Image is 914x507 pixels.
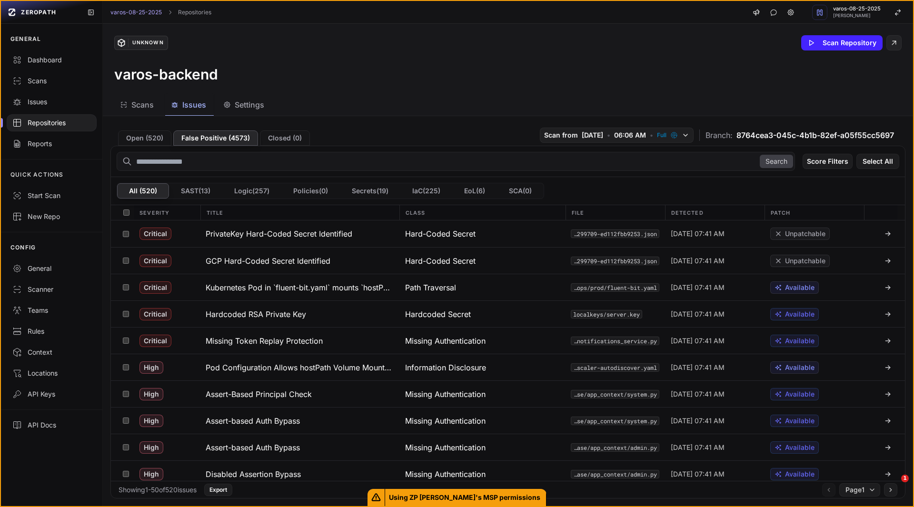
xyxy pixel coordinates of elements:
div: API Keys [12,389,91,399]
a: API Docs [1,415,102,436]
a: Issues [1,91,102,112]
a: Reports [1,133,102,154]
div: Scans [12,76,91,86]
span: [DATE] 07:41 AM [671,256,725,266]
a: Scans [1,70,102,91]
span: High [139,361,163,374]
span: Information Disclosure [405,362,486,373]
div: Critical Missing Token Replay Protection Missing Authentication src/varos-account/varos_account/s... [111,327,905,354]
h3: Kubernetes Pod in `fluent-bit.yaml` mounts `hostPath` to host filesystem [206,282,394,293]
a: Repositories [178,9,211,16]
a: Context [1,342,102,363]
button: Hardcoded RSA Private Key [200,301,399,327]
span: Missing Authentication [405,442,486,453]
span: Available [785,469,815,479]
button: Assert-based Auth Bypass [200,408,399,434]
button: Assert-Based Principal Check [200,381,399,407]
button: Start Scan [1,185,102,206]
button: Export [204,484,232,496]
nav: breadcrumb [110,9,211,16]
button: SAST(13) [169,183,222,199]
span: [DATE] 07:41 AM [671,309,725,319]
button: All (520) [117,183,169,199]
button: EoL(6) [452,183,497,199]
span: varos-08-25-2025 [833,6,881,11]
div: High Assert-based Auth Bypass Missing Authentication src/varos-api-base/varos_api_base/app_contex... [111,407,905,434]
span: Available [785,309,815,319]
span: [DATE] 07:41 AM [671,443,725,452]
span: [DATE] 07:41 AM [671,389,725,399]
h3: GCP Hard-Coded Secret Identified [206,255,330,267]
div: High Pod Configuration Allows hostPath Volume Mounts Enabling Node Filesystem Access Information ... [111,354,905,380]
span: Scan from [544,130,578,140]
button: Score Filters [803,154,853,169]
a: Locations [1,363,102,384]
span: Critical [139,228,171,240]
div: Critical Kubernetes Pod in `fluent-bit.yaml` mounts `hostPath` to host filesystem Path Traversal ... [111,274,905,300]
div: Critical Hardcoded RSA Private Key Hardcoded Secret localkeys/server.key [DATE] 07:41 AM Available [111,300,905,327]
a: General [1,258,102,279]
span: High [139,388,163,400]
h3: varos-backend [114,66,218,83]
button: varos-08-25-2025 [PERSON_NAME] [806,1,913,24]
span: [DATE] [582,130,603,140]
div: Context [12,348,91,357]
div: Locations [12,368,91,378]
div: Teams [12,306,91,315]
span: [DATE] 07:41 AM [671,469,725,479]
p: CONFIG [10,244,36,251]
h3: PrivateKey Hard-Coded Secret Identified [206,228,352,239]
span: [DATE] 07:41 AM [671,229,725,239]
a: Repositories [1,112,102,133]
h3: Assert-based Auth Bypass [206,442,300,453]
span: Using ZP [PERSON_NAME]'s MSP permissions [385,489,546,506]
button: src/varos-api-base/varos_api_base/app_context/admin.py [571,443,659,452]
button: Secrets(19) [340,183,400,199]
p: QUICK ACTIONS [10,171,64,179]
iframe: Intercom live chat [882,475,904,497]
span: [DATE] 07:41 AM [671,336,725,346]
span: 1 [901,475,909,482]
button: Search [760,155,793,168]
button: Page1 [839,483,880,497]
span: Full [657,131,666,139]
code: devops/prod/fluent-bit.yaml [571,283,659,292]
button: GCP Hard-Coded Secret Identified [200,248,399,274]
h3: Assert-based Auth Bypass [206,415,300,427]
button: src/varos-api-base/varos_api_base/app_context/admin.py [571,470,659,478]
button: Logic(257) [222,183,281,199]
div: Reports [12,139,91,149]
button: devops/airbyte/cluster-autoscaler-autodiscover.yaml [571,363,659,372]
button: src/varos-enrichment/varos_enrichment/website_categorization/varos-299709-ed112fbb9253.json [571,257,659,265]
button: src/varos-enrichment/varos_enrichment/website_categorization/varos-299709-ed112fbb9253.json [571,229,659,238]
button: IaC(225) [400,183,452,199]
span: Missing Authentication [405,388,486,400]
button: src/varos-api-base/varos_api_base/app_context/system.py [571,417,659,425]
span: Available [785,336,815,346]
div: High Assert-Based Principal Check Missing Authentication src/varos-api-base/varos_api_base/app_co... [111,380,905,407]
span: [DATE] 07:41 AM [671,416,725,426]
span: Missing Authentication [405,468,486,480]
div: High Disabled Assertion Bypass Missing Authentication src/varos-api-base/varos_api_base/app_conte... [111,460,905,487]
a: varos-08-25-2025 [110,9,162,16]
span: Critical [139,335,171,347]
div: Scanner [12,285,91,294]
h3: Missing Token Replay Protection [206,335,323,347]
span: Missing Authentication [405,415,486,427]
div: Patch [765,205,864,220]
a: Rules [1,321,102,342]
code: src/varos-account/varos_account/service/users_v2/user_notifications_service.py [571,337,659,345]
h3: Disabled Assertion Bypass [206,468,301,480]
button: False Positive (4573) [173,130,258,146]
a: Scanner [1,279,102,300]
button: Open (520) [118,130,171,146]
div: High Assert-based Auth Bypass Missing Authentication src/varos-api-base/varos_api_base/app_contex... [111,434,905,460]
span: Available [785,363,815,372]
span: ZEROPATH [21,9,56,16]
div: Dashboard [12,55,91,65]
button: Scan from [DATE] • 06:06 AM • Full [540,128,694,143]
p: GENERAL [10,35,41,43]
